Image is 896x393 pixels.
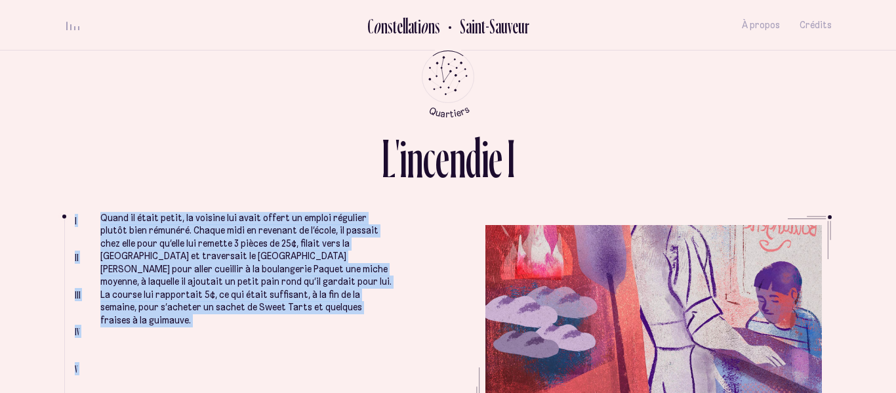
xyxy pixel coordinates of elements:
span: II [75,252,79,263]
span: IV [75,326,80,337]
div: L [382,131,396,186]
div: s [388,15,393,37]
div: l [403,15,405,37]
div: c [423,131,436,186]
span: I [75,215,77,226]
button: Crédits [800,10,832,41]
div: i [481,131,489,186]
tspan: Quartiers [427,103,471,119]
span: III [75,289,81,300]
div: a [408,15,414,37]
div: I [507,131,515,186]
div: i [418,15,421,37]
span: Crédits [800,20,832,31]
div: n [428,15,435,37]
div: C [367,15,373,37]
div: s [435,15,440,37]
button: À propos [742,10,780,41]
div: t [393,15,397,37]
div: e [397,15,403,37]
span: V [75,363,78,375]
p: Quand il était petit, la voisine lui avait offert un emploi régulier plutôt bien rémunéré. Chaque... [100,212,394,327]
div: n [407,131,423,186]
div: n [381,15,388,37]
div: t [414,15,418,37]
div: l [405,15,408,37]
div: e [489,131,502,186]
h2: Saint-Sauveur [450,15,529,37]
div: d [466,131,481,186]
button: Retour au menu principal [410,51,487,118]
button: Retour au Quartier [440,14,529,36]
div: e [436,131,449,186]
div: o [373,15,381,37]
button: volume audio [64,18,81,32]
span: À propos [742,20,780,31]
div: i [399,131,407,186]
div: o [420,15,428,37]
div: ' [396,131,399,186]
div: n [449,131,466,186]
